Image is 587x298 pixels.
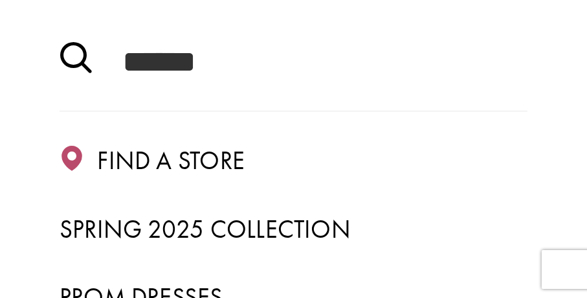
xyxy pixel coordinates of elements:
button: Submit Search [60,37,92,87]
div: Search form [60,12,527,111]
input: Search [60,12,527,111]
span: Spring 2025 Collection [60,213,351,246]
a: Find a store [60,141,527,181]
a: Spring 2025 Collection [60,210,527,250]
span: Find a store [97,144,245,177]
